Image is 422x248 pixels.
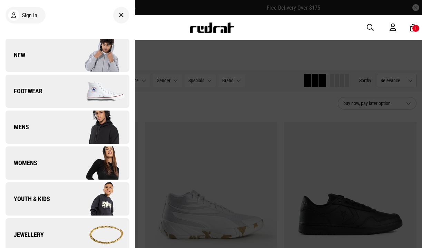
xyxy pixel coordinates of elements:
img: Company [67,146,129,180]
span: Jewellery [6,231,44,239]
span: New [6,51,25,59]
span: Footwear [6,87,42,95]
img: Company [67,110,129,144]
img: Company [67,182,129,216]
a: Footwear Company [6,75,129,108]
span: Youth & Kids [6,195,50,203]
a: Mens Company [6,111,129,144]
a: 1 [410,24,416,31]
a: New Company [6,39,129,72]
button: Open LiveChat chat widget [6,3,26,23]
img: Company [67,38,129,73]
div: 1 [415,26,417,31]
span: Womens [6,159,37,167]
a: Youth & Kids Company [6,182,129,216]
span: Sign in [22,12,37,19]
span: Mens [6,123,29,131]
img: Company [67,74,129,108]
a: Womens Company [6,146,129,180]
img: Redrat logo [189,22,235,33]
